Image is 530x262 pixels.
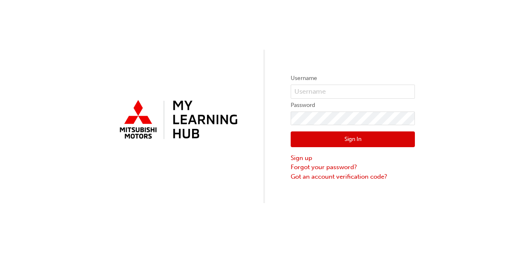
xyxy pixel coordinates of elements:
[291,73,415,83] label: Username
[291,100,415,110] label: Password
[115,97,239,144] img: mmal
[291,153,415,163] a: Sign up
[291,163,415,172] a: Forgot your password?
[291,85,415,99] input: Username
[291,131,415,147] button: Sign In
[291,172,415,182] a: Got an account verification code?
